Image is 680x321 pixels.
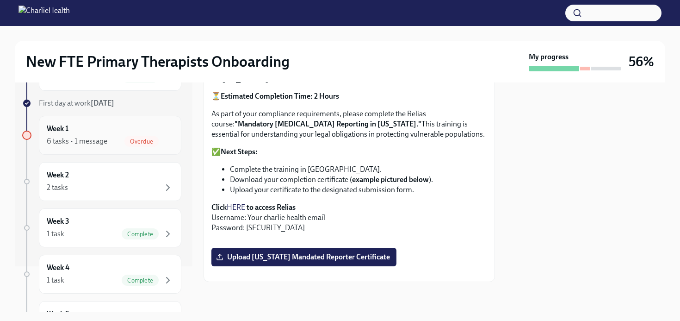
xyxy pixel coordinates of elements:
[47,170,69,180] h6: Week 2
[22,255,181,294] a: Week 41 taskComplete
[211,109,487,139] p: As part of your compliance requirements, please complete the Relias course: This training is esse...
[124,138,159,145] span: Overdue
[230,185,487,195] li: Upload your certificate to the designated submission form.
[39,99,114,107] span: First day at work
[221,92,339,101] strong: Estimated Completion Time: 2 Hours
[352,175,429,184] strong: example pictured below
[47,229,64,239] div: 1 task
[211,147,487,157] p: ✅
[91,99,114,107] strong: [DATE]
[235,120,421,128] strong: "Mandatory [MEDICAL_DATA] Reporting in [US_STATE]."
[211,91,487,101] p: ⏳
[47,183,68,193] div: 2 tasks
[47,216,69,227] h6: Week 3
[230,164,487,175] li: Complete the training in [GEOGRAPHIC_DATA].
[122,277,159,284] span: Complete
[211,202,487,233] p: Username: Your charlie health email Password: [SECURITY_DATA]
[22,208,181,247] a: Week 31 taskComplete
[47,263,69,273] h6: Week 4
[19,6,70,20] img: CharlieHealth
[221,147,258,156] strong: Next Steps:
[227,203,245,212] a: HERE
[247,203,296,212] strong: to access Relias
[230,175,487,185] li: Download your completion certificate ( ).
[22,116,181,155] a: Week 16 tasks • 1 messageOverdue
[47,275,64,285] div: 1 task
[218,252,390,262] span: Upload [US_STATE] Mandated Reporter Certificate
[211,203,227,212] strong: Click
[22,98,181,108] a: First day at work[DATE]
[529,52,569,62] strong: My progress
[629,53,654,70] h3: 56%
[122,231,159,238] span: Complete
[211,248,396,266] label: Upload [US_STATE] Mandated Reporter Certificate
[47,309,69,319] h6: Week 5
[47,136,107,146] div: 6 tasks • 1 message
[22,162,181,201] a: Week 22 tasks
[47,124,68,134] h6: Week 1
[26,52,290,71] h2: New FTE Primary Therapists Onboarding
